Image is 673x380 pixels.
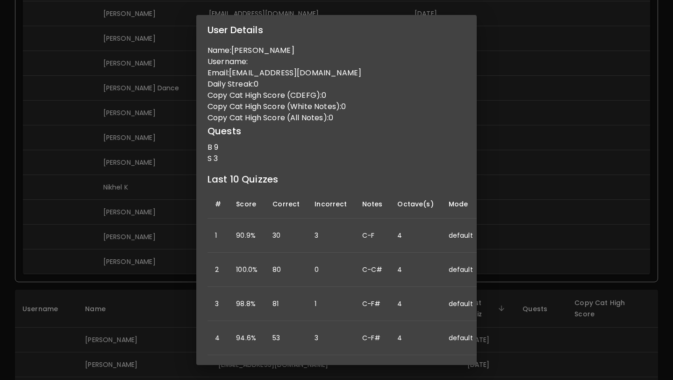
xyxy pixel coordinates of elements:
[265,287,307,321] td: 81
[355,287,390,321] td: C-F#
[208,253,229,287] td: 2
[208,190,229,219] th: #
[265,321,307,355] td: 53
[390,287,441,321] td: 4
[208,142,465,153] p: B 9
[208,79,465,90] p: Daily Streak: 0
[229,321,265,355] td: 94.6%
[390,219,441,253] td: 4
[307,219,354,253] td: 3
[355,190,390,219] th: Notes
[229,287,265,321] td: 98.8%
[208,112,465,124] p: Copy Cat High Score (All Notes): 0
[441,253,480,287] td: default
[208,219,229,253] td: 1
[441,190,480,219] th: Mode
[208,287,229,321] td: 3
[229,190,265,219] th: Score
[208,67,465,79] p: Email: [EMAIL_ADDRESS][DOMAIN_NAME]
[208,56,465,67] p: Username:
[441,321,480,355] td: default
[208,153,465,164] p: S 3
[390,253,441,287] td: 4
[208,90,465,101] p: Copy Cat High Score (CDEFG): 0
[307,190,354,219] th: Incorrect
[307,287,354,321] td: 1
[355,219,390,253] td: C-F
[208,124,465,139] h6: Quests
[265,190,307,219] th: Correct
[307,253,354,287] td: 0
[307,321,354,355] td: 3
[265,219,307,253] td: 30
[390,190,441,219] th: Octave(s)
[355,253,390,287] td: C-C#
[196,15,477,45] h2: User Details
[229,219,265,253] td: 90.9%
[208,101,465,112] p: Copy Cat High Score (White Notes): 0
[441,287,480,321] td: default
[229,253,265,287] td: 100.0%
[208,172,465,187] h6: Last 10 Quizzes
[208,321,229,355] td: 4
[355,321,390,355] td: C-F#
[441,219,480,253] td: default
[208,45,465,56] p: Name: [PERSON_NAME]
[265,253,307,287] td: 80
[390,321,441,355] td: 4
